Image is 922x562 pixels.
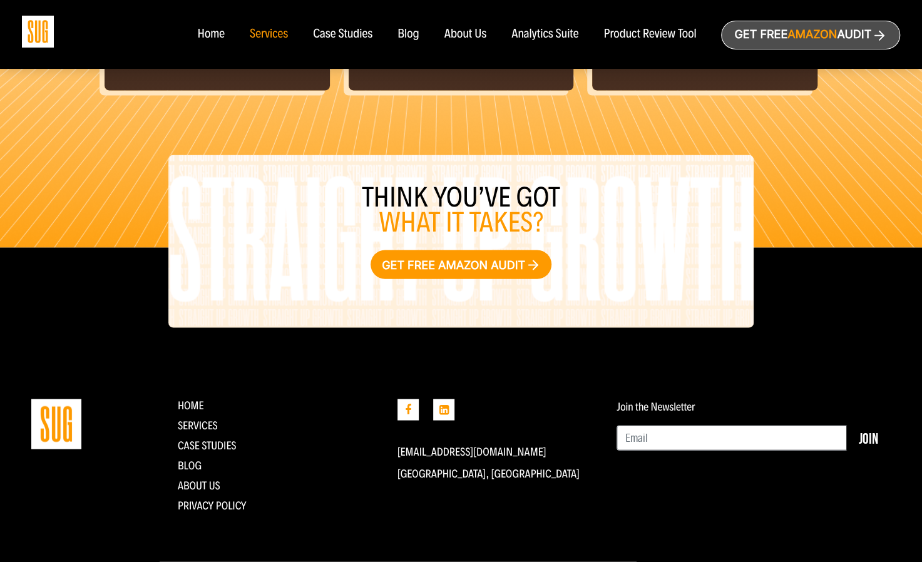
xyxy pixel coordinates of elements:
[397,467,598,480] p: [GEOGRAPHIC_DATA], [GEOGRAPHIC_DATA]
[178,439,237,452] a: CASE STUDIES
[371,250,551,279] a: Get free Amazon audit
[397,28,419,41] a: Blog
[444,28,487,41] a: About Us
[397,445,546,459] a: [EMAIL_ADDRESS][DOMAIN_NAME]
[617,426,847,451] input: Email
[178,499,247,513] a: Privacy Policy
[197,28,224,41] a: Home
[178,399,204,412] a: Home
[617,401,695,413] label: Join the Newsletter
[379,206,543,239] span: what it takes?
[787,28,837,41] span: Amazon
[250,28,288,41] a: Services
[168,185,754,235] h3: Think you’ve got
[178,419,218,432] a: Services
[178,459,202,473] a: Blog
[178,479,220,493] a: About Us
[31,399,81,449] img: Straight Up Growth
[603,28,696,41] a: Product Review Tool
[721,21,900,49] a: Get freeAmazonAudit
[511,28,578,41] a: Analytics Suite
[846,426,891,451] button: Join
[313,28,372,41] a: Case Studies
[22,16,54,48] img: Sug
